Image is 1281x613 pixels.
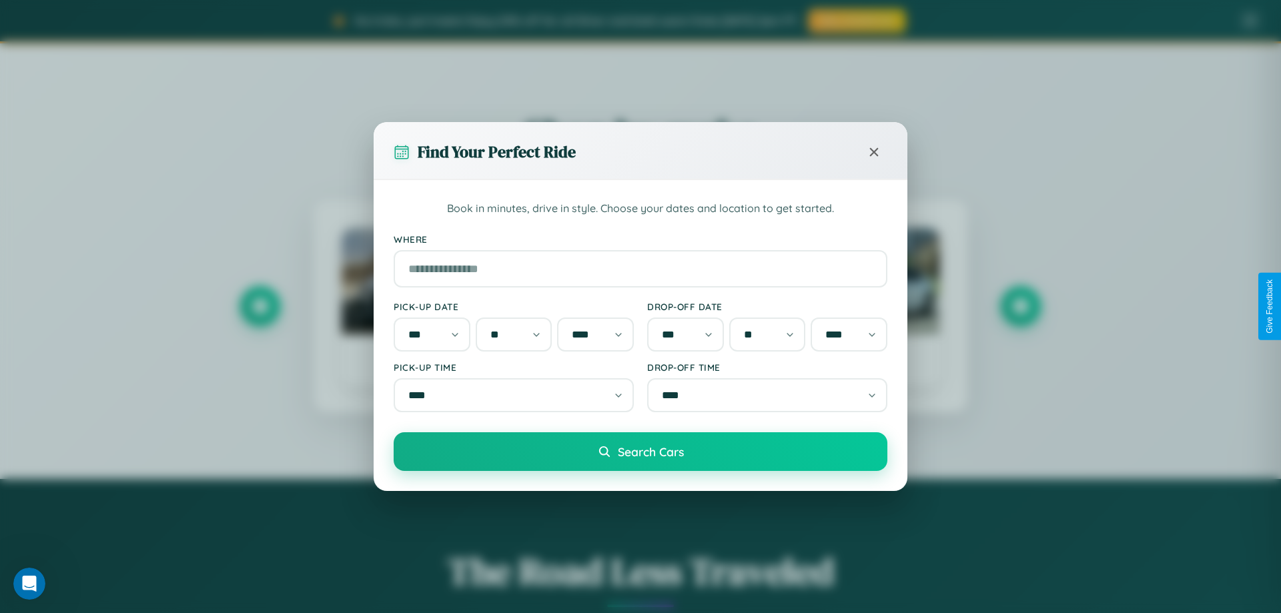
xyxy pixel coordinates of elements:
h3: Find Your Perfect Ride [418,141,576,163]
label: Pick-up Date [394,301,634,312]
p: Book in minutes, drive in style. Choose your dates and location to get started. [394,200,887,217]
label: Where [394,233,887,245]
button: Search Cars [394,432,887,471]
label: Pick-up Time [394,362,634,373]
label: Drop-off Time [647,362,887,373]
span: Search Cars [618,444,684,459]
label: Drop-off Date [647,301,887,312]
